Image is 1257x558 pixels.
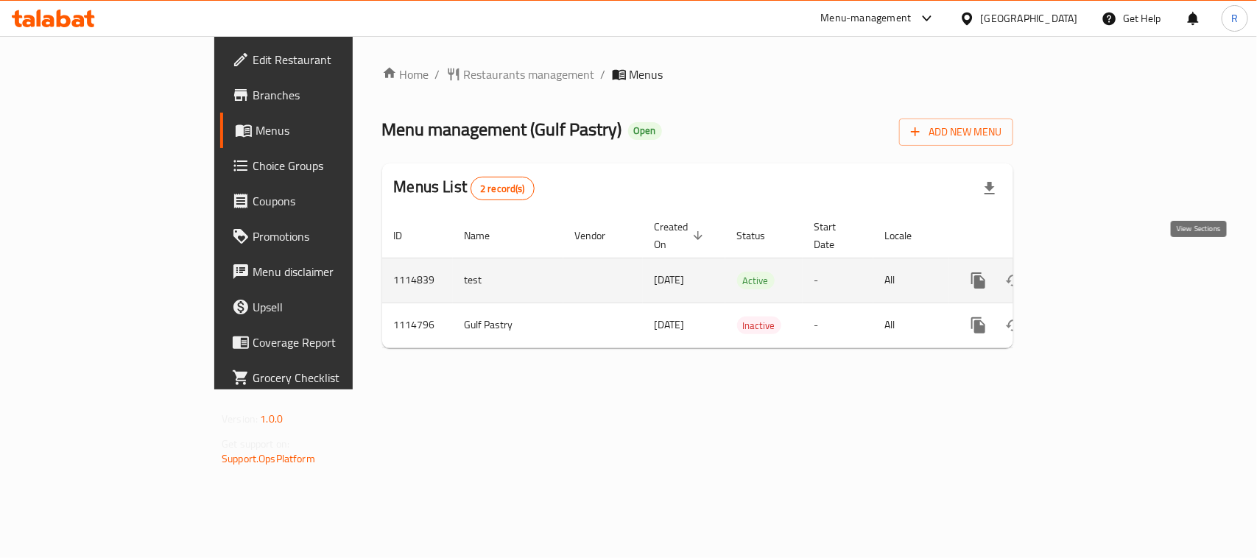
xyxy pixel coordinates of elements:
span: ID [394,227,422,244]
a: Choice Groups [220,148,424,183]
span: Menus [630,66,663,83]
a: Support.OpsPlatform [222,449,315,468]
a: Edit Restaurant [220,42,424,77]
span: Get support on: [222,434,289,453]
td: test [453,258,563,303]
div: Menu-management [821,10,912,27]
span: Menus [256,121,412,139]
span: Menu management ( Gulf Pastry ) [382,113,622,146]
a: Upsell [220,289,424,325]
span: Inactive [737,317,781,334]
td: - [803,303,873,347]
span: Open [628,124,662,137]
span: 2 record(s) [471,182,534,196]
span: Grocery Checklist [253,369,412,386]
span: Choice Groups [253,157,412,174]
span: [DATE] [655,315,685,334]
th: Actions [949,213,1114,258]
a: Branches [220,77,424,113]
button: more [961,263,996,298]
span: Locale [885,227,932,244]
nav: breadcrumb [382,66,1013,83]
div: Total records count [471,177,535,200]
div: Active [737,272,775,289]
span: 1.0.0 [260,409,283,428]
button: more [961,308,996,343]
span: Branches [253,86,412,104]
a: Coupons [220,183,424,219]
span: Edit Restaurant [253,51,412,68]
span: Promotions [253,227,412,245]
span: Coupons [253,192,412,210]
h2: Menus List [394,176,535,200]
td: - [803,258,873,303]
span: Created On [655,218,708,253]
span: Menu disclaimer [253,263,412,280]
a: Menu disclaimer [220,254,424,289]
span: Restaurants management [464,66,595,83]
a: Coverage Report [220,325,424,360]
td: Gulf Pastry [453,303,563,347]
span: R [1231,10,1238,27]
span: Name [465,227,510,244]
span: Version: [222,409,258,428]
a: Menus [220,113,424,148]
span: Status [737,227,785,244]
a: Restaurants management [446,66,595,83]
a: Promotions [220,219,424,254]
button: Add New Menu [899,119,1013,146]
a: Grocery Checklist [220,360,424,395]
td: All [873,303,949,347]
span: Add New Menu [911,123,1001,141]
span: Upsell [253,298,412,316]
li: / [435,66,440,83]
div: [GEOGRAPHIC_DATA] [981,10,1078,27]
li: / [601,66,606,83]
div: Export file [972,171,1007,206]
table: enhanced table [382,213,1114,348]
span: Start Date [814,218,856,253]
button: Change Status [996,263,1032,298]
button: Change Status [996,308,1032,343]
span: Active [737,272,775,289]
span: Vendor [575,227,625,244]
span: Coverage Report [253,333,412,351]
span: [DATE] [655,270,685,289]
td: All [873,258,949,303]
div: Open [628,122,662,140]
